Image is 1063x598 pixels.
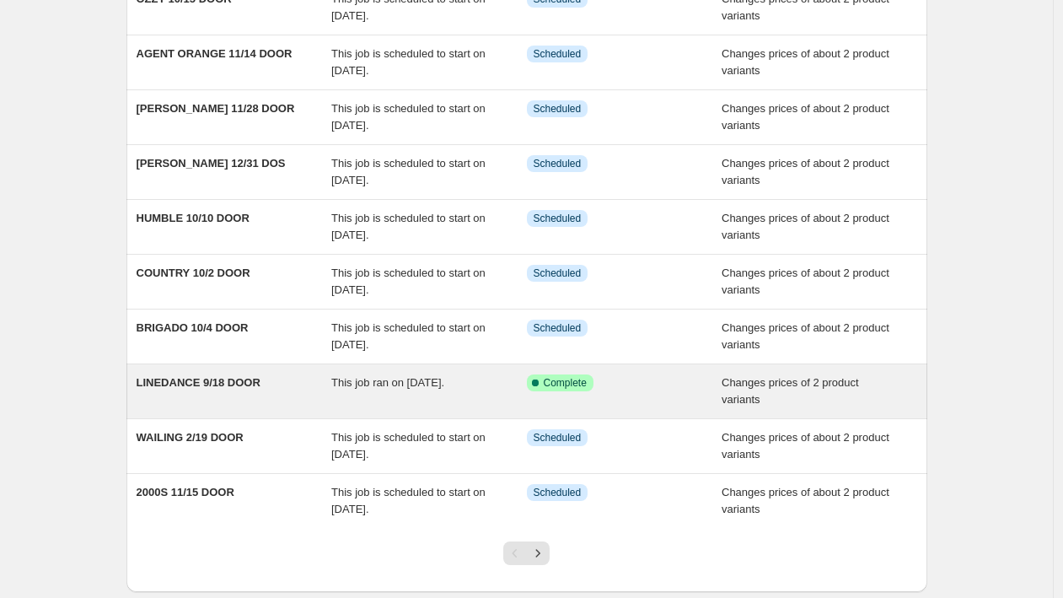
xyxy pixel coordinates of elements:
[331,267,486,296] span: This job is scheduled to start on [DATE].
[137,157,286,170] span: [PERSON_NAME] 12/31 DOS
[722,431,889,461] span: Changes prices of about 2 product variants
[137,102,295,115] span: [PERSON_NAME] 11/28 DOOR
[331,321,486,351] span: This job is scheduled to start on [DATE].
[137,212,250,224] span: HUMBLE 10/10 DOOR
[534,212,582,225] span: Scheduled
[503,541,550,565] nav: Pagination
[331,157,486,186] span: This job is scheduled to start on [DATE].
[331,431,486,461] span: This job is scheduled to start on [DATE].
[331,486,486,515] span: This job is scheduled to start on [DATE].
[534,431,582,444] span: Scheduled
[722,267,889,296] span: Changes prices of about 2 product variants
[137,47,293,60] span: AGENT ORANGE 11/14 DOOR
[544,376,587,390] span: Complete
[534,267,582,280] span: Scheduled
[137,321,249,334] span: BRIGADO 10/4 DOOR
[137,267,250,279] span: COUNTRY 10/2 DOOR
[722,47,889,77] span: Changes prices of about 2 product variants
[137,486,234,498] span: 2000S 11/15 DOOR
[722,212,889,241] span: Changes prices of about 2 product variants
[722,321,889,351] span: Changes prices of about 2 product variants
[526,541,550,565] button: Next
[331,212,486,241] span: This job is scheduled to start on [DATE].
[722,102,889,132] span: Changes prices of about 2 product variants
[722,486,889,515] span: Changes prices of about 2 product variants
[534,486,582,499] span: Scheduled
[534,321,582,335] span: Scheduled
[534,102,582,116] span: Scheduled
[331,102,486,132] span: This job is scheduled to start on [DATE].
[137,431,244,444] span: WAILING 2/19 DOOR
[722,157,889,186] span: Changes prices of about 2 product variants
[331,47,486,77] span: This job is scheduled to start on [DATE].
[534,47,582,61] span: Scheduled
[137,376,260,389] span: LINEDANCE 9/18 DOOR
[534,157,582,170] span: Scheduled
[722,376,859,406] span: Changes prices of 2 product variants
[331,376,444,389] span: This job ran on [DATE].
